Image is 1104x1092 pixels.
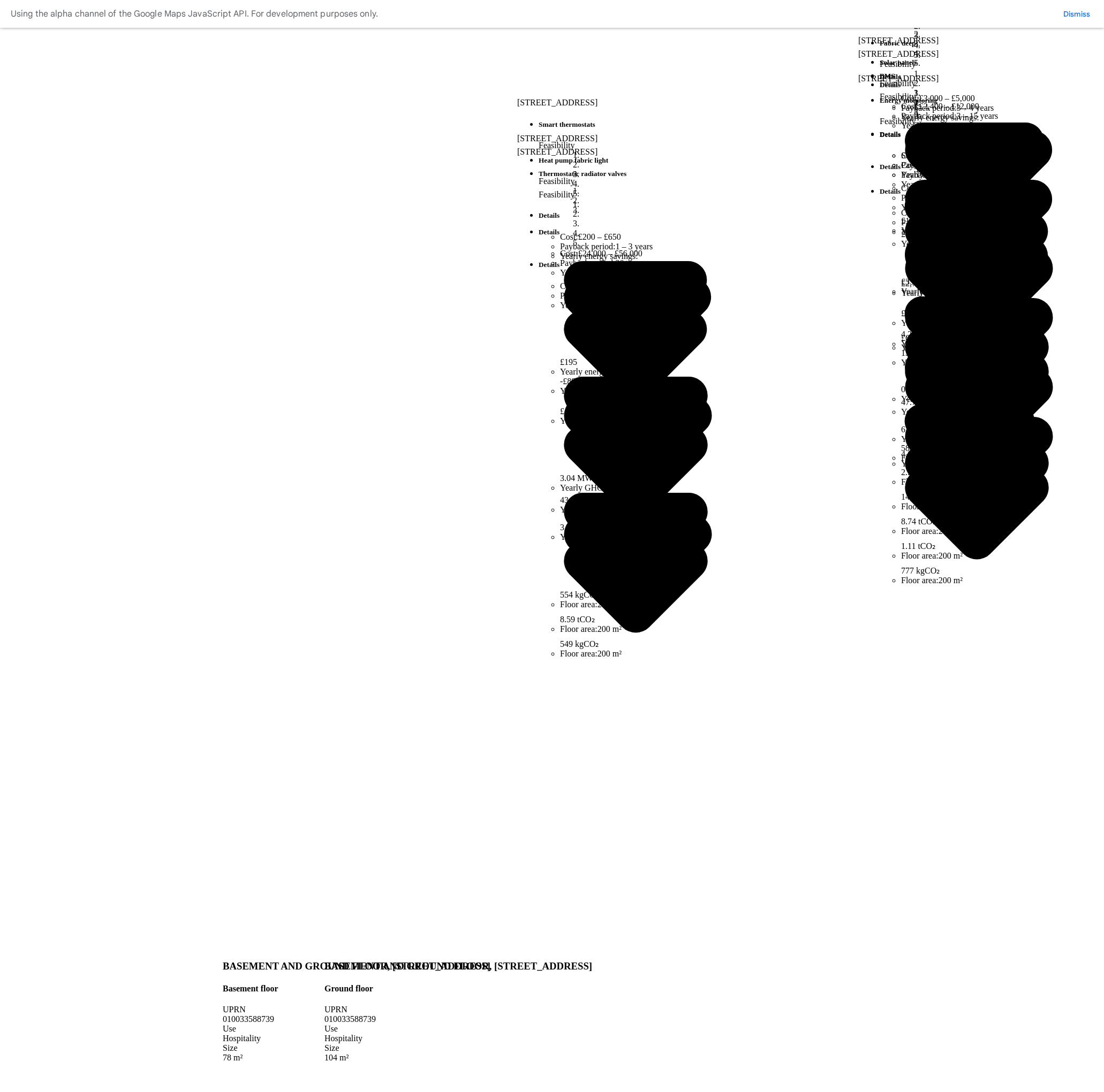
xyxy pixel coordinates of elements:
[560,629,712,648] span: 549 kgCO₂
[560,397,712,416] span: £186
[539,190,712,200] dt: Feasibility
[880,72,1053,80] h5: BMS
[560,513,712,532] span: 3.01 MWh, 3.2%
[939,576,963,585] span: 200 m²
[223,1014,490,1024] div: 010033588739
[560,281,712,291] li: Cost:
[517,147,712,157] div: [STREET_ADDRESS]
[223,1024,490,1034] div: Use
[560,649,712,659] li: Floor area:
[901,576,1053,585] li: Floor area:
[901,343,1053,459] li: Yearly energy use change:
[560,416,712,532] li: Yearly energy use change:
[223,1043,490,1053] div: Size
[517,134,716,143] div: [STREET_ADDRESS]
[539,170,712,178] h5: Thermostatic radiator valves
[858,74,1053,83] div: [STREET_ADDRESS]
[901,218,1053,227] li: Payback period:
[919,208,962,217] span: £200 – £400
[858,49,1053,59] div: [STREET_ADDRESS]
[901,459,1053,576] li: Yearly GHG change:
[901,324,1053,342] span: £627
[880,117,1053,126] dt: Feasibility
[560,532,712,649] li: Yearly GHG change:
[223,1005,490,1014] div: UPRN
[223,1053,490,1063] div: 78 m²
[901,227,1053,343] li: Yearly energy savings:
[539,120,712,129] h5: Smart thermostats
[880,96,1053,105] h5: Energy monitoring
[901,208,1053,218] li: Cost:
[11,6,378,21] div: Using the alpha channel of the Google Maps JavaScript API. For development purposes only.
[1060,9,1093,19] button: Dismiss
[901,440,1053,459] span: 4.64 MWh, 5.0%
[560,301,712,417] li: Yearly energy savings:
[578,281,634,291] span: £1,300 – £2,500
[539,261,712,269] h5: Details
[223,984,490,994] h4: Basement floor
[901,556,1053,575] span: 777 kgCO₂
[880,187,1053,196] h5: Details
[598,649,622,658] span: 200 m²
[957,218,991,227] span: 0 – 1 year
[880,39,1057,48] h5: Fabric deep
[560,291,712,301] li: Payback period:
[223,960,490,972] h3: BASEMENT AND GROUND FLOOR, [STREET_ADDRESS]
[223,1034,490,1043] div: Hospitality
[517,98,712,108] div: [STREET_ADDRESS]
[616,291,657,300] span: 7 – 13 years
